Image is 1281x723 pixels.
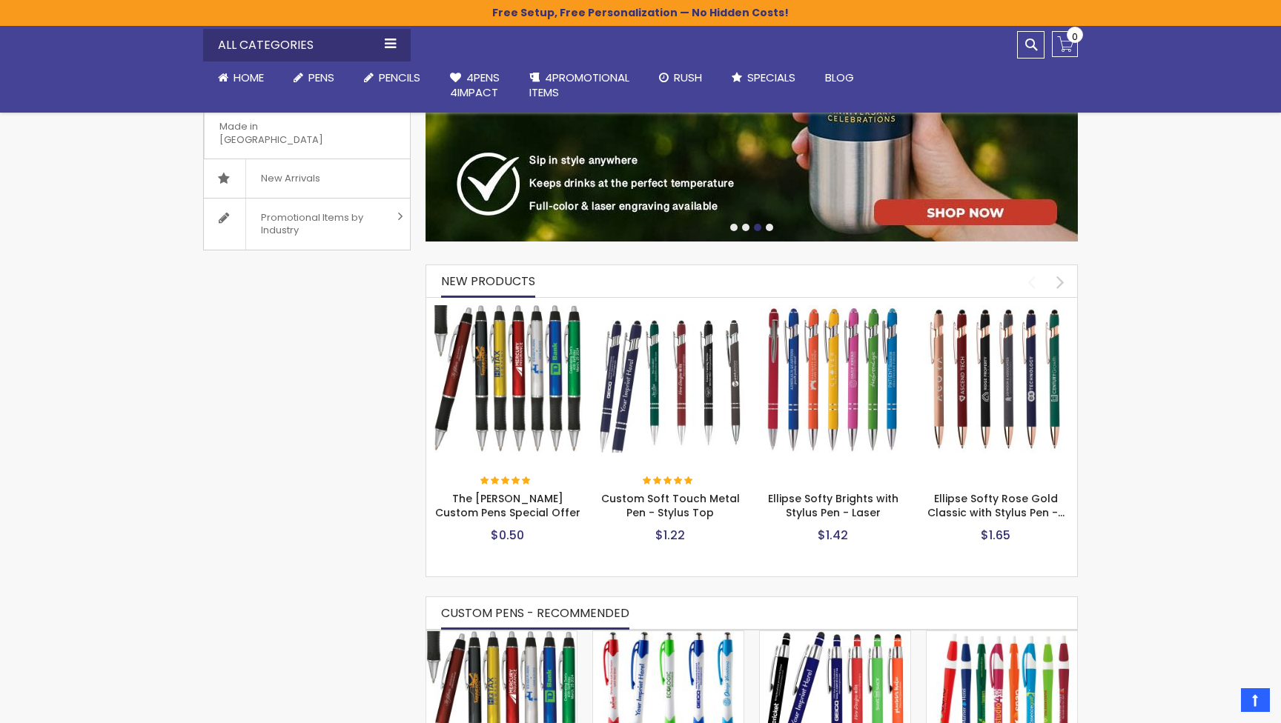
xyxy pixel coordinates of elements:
span: Specials [747,70,795,85]
span: 0 [1072,30,1078,44]
span: $1.42 [818,527,848,544]
a: Custom Soft Touch Metal Pen - Stylus Top [601,491,740,520]
img: Custom Soft Touch Metal Pen - Stylus Top [597,305,745,453]
div: All Categories [203,29,411,61]
span: Blog [825,70,854,85]
a: Ellipse Softy Rose Gold Classic with Stylus Pen - Silver Laser [922,304,1070,317]
span: Promotional Items by Industry [245,199,392,250]
a: The Barton Custom Pens Special Offer [434,304,582,317]
a: 4Pens4impact [435,61,514,110]
span: Made in [GEOGRAPHIC_DATA] [204,107,373,159]
a: Dart Color slim Pens [927,630,1077,643]
a: Pencils [349,61,435,94]
a: 4PROMOTIONALITEMS [514,61,644,110]
img: Ellipse Softy Brights with Stylus Pen - Laser [759,305,907,453]
a: Pens [279,61,349,94]
span: 4PROMOTIONAL ITEMS [529,70,629,100]
a: Avenir® Custom Soft Grip Advertising Pens [593,630,744,643]
a: Custom Soft Touch Metal Pen - Stylus Top [597,304,745,317]
span: $0.50 [491,527,524,544]
span: $1.65 [981,527,1010,544]
span: Rush [674,70,702,85]
div: 100% [643,476,695,487]
a: The Barton Custom Pens Special Offer [426,630,577,643]
a: Rush [644,61,717,94]
a: Ellipse Softy Rose Gold Classic with Stylus Pen -… [927,491,1065,520]
div: prev [1019,269,1045,295]
span: CUSTOM PENS - RECOMMENDED [441,604,629,622]
span: New Arrivals [245,159,335,198]
span: Home [234,70,264,85]
a: The [PERSON_NAME] Custom Pens Special Offer [435,491,580,520]
span: $1.22 [655,527,685,544]
span: Pens [308,70,334,85]
div: 100% [480,476,532,487]
a: Celeste Soft Touch Metal Pens With Stylus - Special Offer [760,630,910,643]
iframe: Google Customer Reviews [1159,683,1281,723]
img: The Barton Custom Pens Special Offer [434,305,582,453]
a: Made in [GEOGRAPHIC_DATA] [204,81,410,159]
a: Promotional Items by Industry [204,199,410,250]
span: 4Pens 4impact [450,70,500,100]
a: Blog [810,61,869,94]
a: Home [203,61,279,94]
a: Ellipse Softy Brights with Stylus Pen - Laser [768,491,898,520]
a: Ellipse Softy Brights with Stylus Pen - Laser [759,304,907,317]
span: New Products [441,273,535,290]
span: Pencils [379,70,420,85]
img: Ellipse Softy Rose Gold Classic with Stylus Pen - Silver Laser [922,305,1070,453]
a: 0 [1052,31,1078,57]
div: next [1047,269,1073,295]
a: Specials [717,61,810,94]
a: New Arrivals [204,159,410,198]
